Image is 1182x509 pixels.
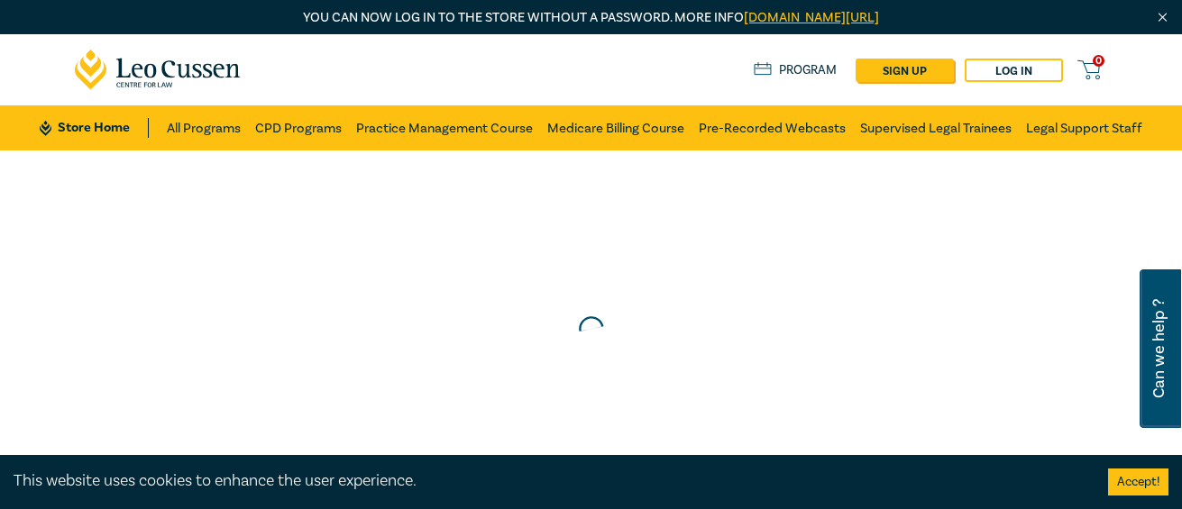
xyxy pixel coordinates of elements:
[167,105,241,150] a: All Programs
[744,9,879,26] a: [DOMAIN_NAME][URL]
[856,59,954,82] a: sign up
[14,469,1081,493] div: This website uses cookies to enhance the user experience.
[754,60,838,80] a: Program
[75,8,1108,28] p: You can now log in to the store without a password. More info
[255,105,342,150] a: CPD Programs
[1150,280,1168,417] span: Can we help ?
[40,118,149,138] a: Store Home
[965,59,1063,82] a: Log in
[1093,55,1104,67] span: 0
[1108,468,1168,495] button: Accept cookies
[860,105,1012,150] a: Supervised Legal Trainees
[356,105,533,150] a: Practice Management Course
[1155,10,1170,25] img: Close
[699,105,846,150] a: Pre-Recorded Webcasts
[1026,105,1142,150] a: Legal Support Staff
[547,105,684,150] a: Medicare Billing Course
